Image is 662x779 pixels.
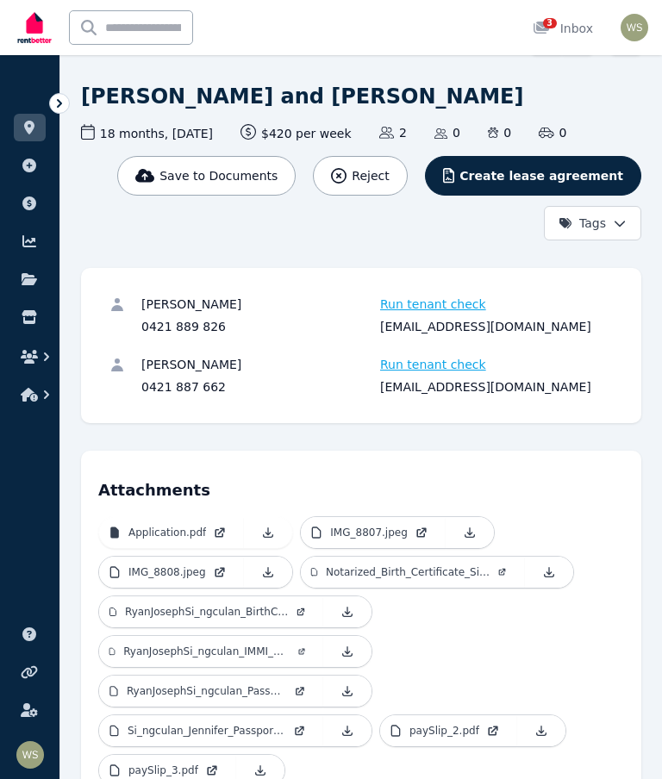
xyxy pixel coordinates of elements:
p: Application.pdf [128,526,206,539]
button: Create lease agreement [425,156,641,196]
a: Download Attachment [323,676,372,707]
a: IMG_8807.jpeg [301,517,446,548]
p: paySlip_3.pdf [128,763,198,777]
div: [EMAIL_ADDRESS][DOMAIN_NAME] [380,318,614,335]
span: Create lease agreement [459,167,623,184]
div: [EMAIL_ADDRESS][DOMAIN_NAME] [380,378,614,396]
span: 2 [379,124,407,141]
p: Si_ngculan_Jennifer_Passport.pdf [128,724,286,738]
span: 0 [434,124,460,141]
span: 3 [543,18,557,28]
span: Run tenant check [380,356,486,373]
div: [PERSON_NAME] [141,356,375,373]
div: [PERSON_NAME] [141,296,375,313]
img: Wendy Scott [16,741,44,769]
span: Save to Documents [159,167,278,184]
span: 0 [539,124,566,141]
p: paySlip_2.pdf [409,724,479,738]
a: paySlip_2.pdf [380,715,517,746]
p: RyanJosephSi_ngculan_BirthCertificate.pdf [125,605,289,619]
span: Tags [559,215,606,232]
p: RyanJosephSi_ngculan_IMMI_Grant_Notification.pdf [123,645,290,658]
div: Inbox [533,20,593,37]
a: Notarized_Birth_Certificate_Si_ngculanJe.pdf [301,557,525,588]
a: RyanJosephSi_ngculan_BirthCertificate.pdf [99,596,323,627]
h1: [PERSON_NAME] and [PERSON_NAME] [81,83,523,110]
span: 0 [488,124,511,141]
button: Tags [544,206,641,240]
a: Application.pdf [99,517,244,548]
p: IMG_8807.jpeg [330,526,408,539]
h4: Attachments [98,468,624,502]
a: Download Attachment [244,557,292,588]
span: $420 per week [240,124,352,142]
p: IMG_8808.jpeg [128,565,206,579]
a: Download Attachment [446,517,494,548]
a: Download Attachment [323,636,372,667]
a: Download Attachment [525,557,573,588]
a: Download Attachment [323,596,372,627]
a: IMG_8808.jpeg [99,557,244,588]
span: 18 months , [DATE] [81,124,213,142]
a: RyanJosephSi_ngculan_IMMI_Grant_Notification.pdf [99,636,323,667]
div: 0421 889 826 [141,318,375,335]
img: RentBetter [14,6,55,49]
span: Reject [352,167,389,184]
img: Wendy Scott [621,14,648,41]
a: Si_ngculan_Jennifer_Passport.pdf [99,715,323,746]
a: Download Attachment [244,517,292,548]
span: Run tenant check [380,296,486,313]
a: Download Attachment [323,715,372,746]
button: Save to Documents [117,156,297,196]
a: RyanJosephSi_ngculan_Passport.pdf [99,676,323,707]
a: Download Attachment [517,715,565,746]
p: RyanJosephSi_ngculan_Passport.pdf [127,684,287,698]
div: 0421 887 662 [141,378,375,396]
button: Reject [313,156,407,196]
p: Notarized_Birth_Certificate_Si_ngculanJe.pdf [326,565,490,579]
